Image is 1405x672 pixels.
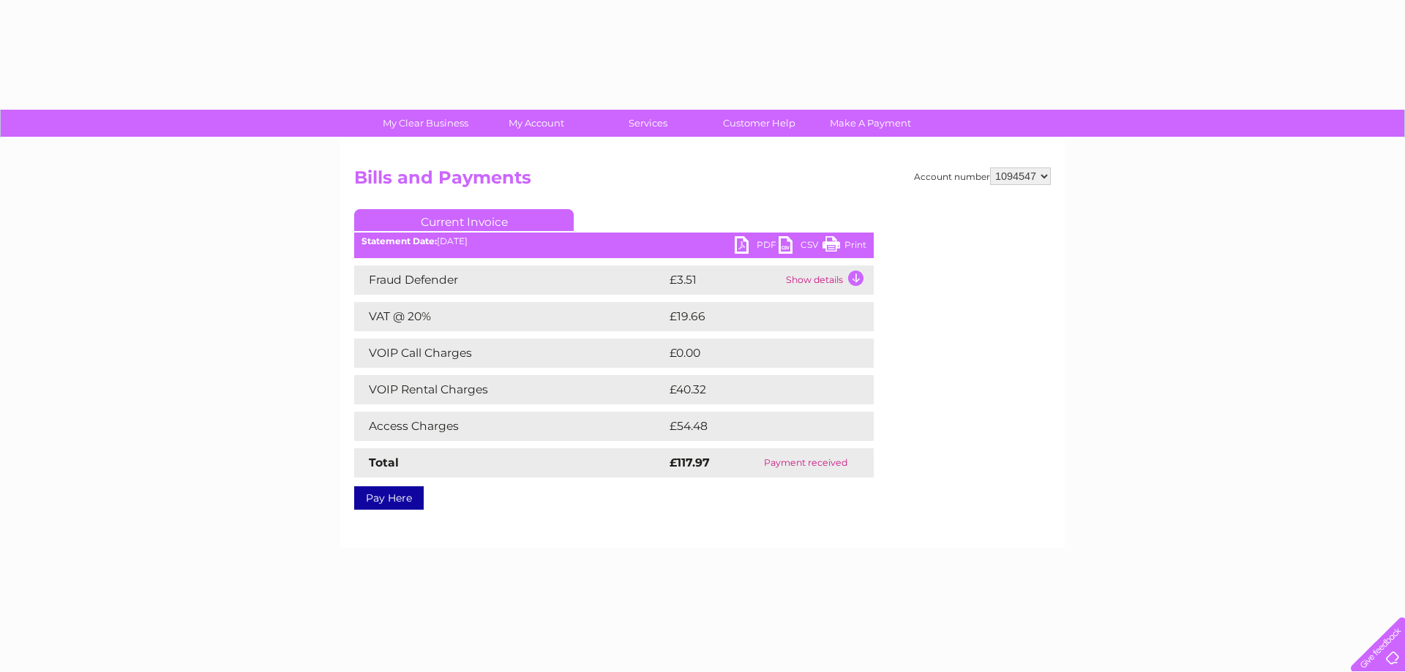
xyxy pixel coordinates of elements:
[666,302,844,331] td: £19.66
[670,456,710,469] strong: £117.97
[354,412,666,441] td: Access Charges
[476,110,597,137] a: My Account
[354,302,666,331] td: VAT @ 20%
[354,339,666,368] td: VOIP Call Charges
[738,448,874,477] td: Payment received
[914,167,1051,185] div: Account number
[810,110,931,137] a: Make A Payment
[699,110,820,137] a: Customer Help
[782,265,874,295] td: Show details
[354,265,666,295] td: Fraud Defender
[354,236,874,246] div: [DATE]
[666,339,840,368] td: £0.00
[666,412,845,441] td: £54.48
[354,486,424,510] a: Pay Here
[354,375,666,404] td: VOIP Rental Charges
[354,209,574,231] a: Current Invoice
[354,167,1051,195] h2: Bills and Payments
[365,110,486,137] a: My Clear Business
[369,456,399,469] strong: Total
[666,265,782,295] td: £3.51
[666,375,844,404] td: £40.32
[361,235,437,246] b: Statement Date:
[588,110,708,137] a: Services
[823,236,866,257] a: Print
[779,236,823,257] a: CSV
[735,236,779,257] a: PDF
